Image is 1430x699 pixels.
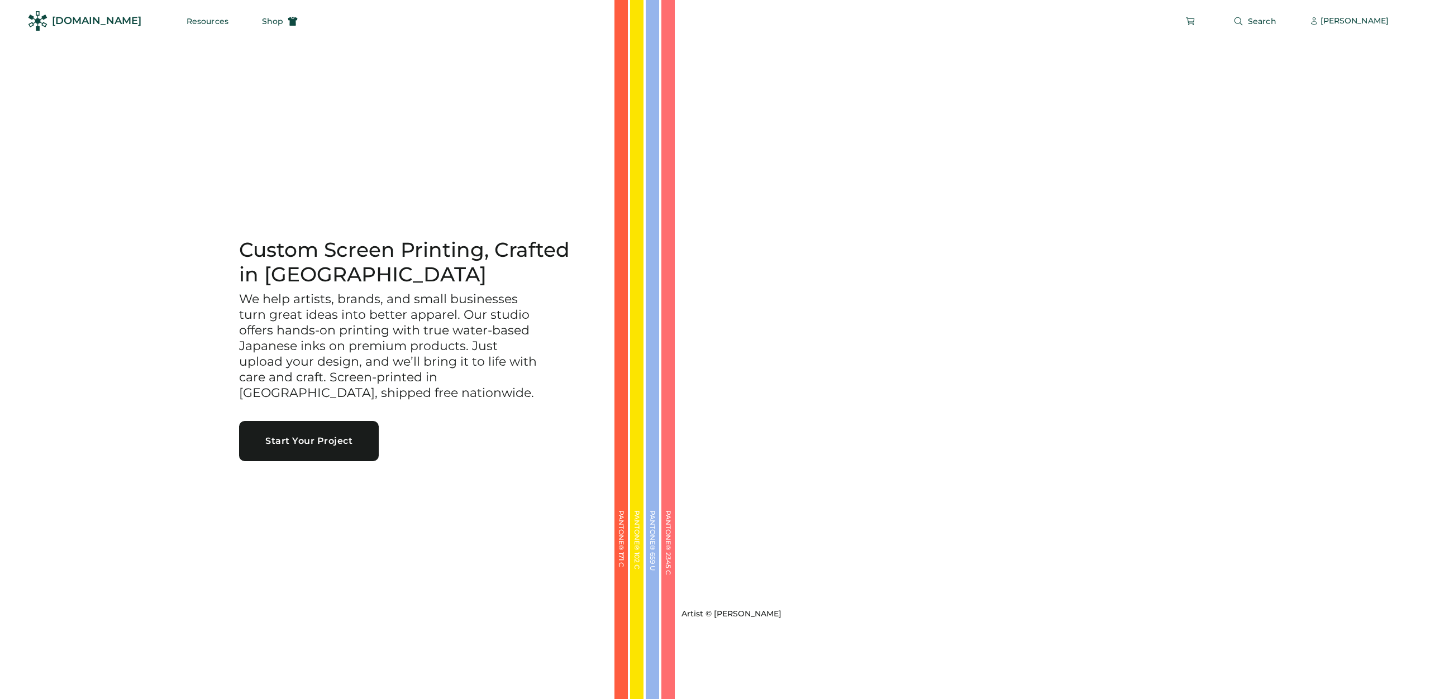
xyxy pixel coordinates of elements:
div: [PERSON_NAME] [1321,16,1389,27]
div: Artist © [PERSON_NAME] [681,609,781,620]
div: PANTONE® 171 C [618,510,625,622]
img: Rendered Logo - Screens [28,11,47,31]
div: PANTONE® 2345 C [665,510,671,622]
span: Shop [262,17,283,25]
div: PANTONE® 102 C [633,510,640,622]
a: Artist © [PERSON_NAME] [677,604,781,620]
button: Shop [249,10,311,32]
h3: We help artists, brands, and small businesses turn great ideas into better apparel. Our studio of... [239,291,541,401]
button: Resources [173,10,242,32]
div: [DOMAIN_NAME] [52,14,141,28]
span: Search [1248,17,1276,25]
button: Start Your Project [239,421,379,461]
button: Search [1220,10,1290,32]
h1: Custom Screen Printing, Crafted in [GEOGRAPHIC_DATA] [239,238,588,287]
div: PANTONE® 659 U [649,510,656,622]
